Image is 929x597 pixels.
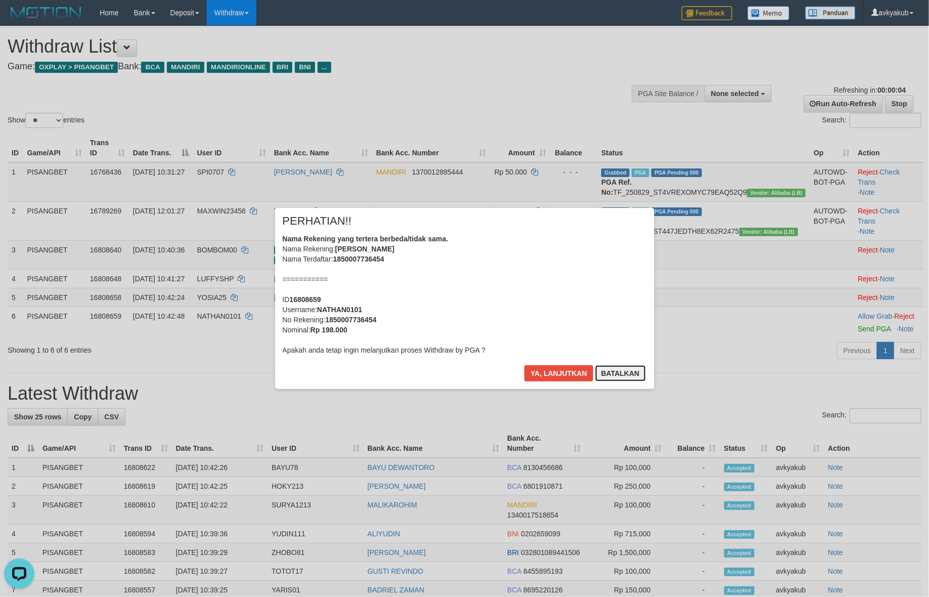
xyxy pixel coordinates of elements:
button: Ya, lanjutkan [524,365,593,381]
div: Nama Rekening: Nama Terdaftar: =========== ID Username: No Rekening: Nominal: Apakah anda tetap i... [283,234,647,355]
button: Open LiveChat chat widget [4,4,34,34]
b: 16808659 [290,295,321,304]
span: PERHATIAN!! [283,216,352,226]
button: Batalkan [595,365,646,381]
b: Rp 198.000 [311,326,347,334]
b: 1850007736454 [325,316,376,324]
b: Nama Rekening yang tertera berbeda/tidak sama. [283,235,449,243]
b: [PERSON_NAME] [335,245,394,253]
b: NATHAN0101 [317,306,362,314]
b: 1850007736454 [333,255,384,263]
